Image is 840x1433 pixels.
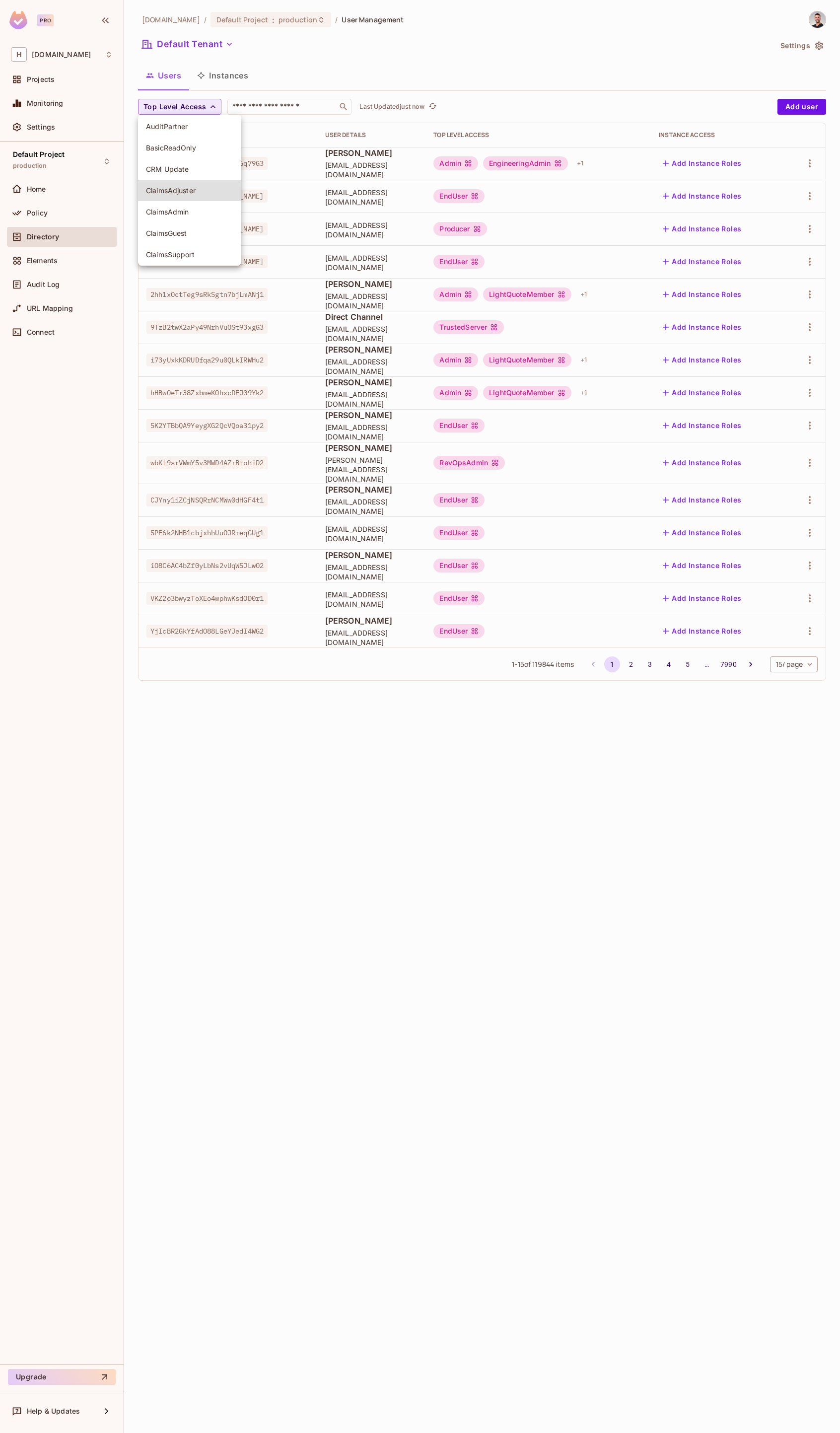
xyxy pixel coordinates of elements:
[146,186,233,195] span: ClaimsAdjuster
[146,207,233,216] span: ClaimsAdmin
[146,250,233,259] span: ClaimsSupport
[146,228,233,238] span: ClaimsGuest
[146,122,233,131] span: AuditPartner
[146,164,233,174] span: CRM Update
[146,143,233,152] span: BasicReadOnly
